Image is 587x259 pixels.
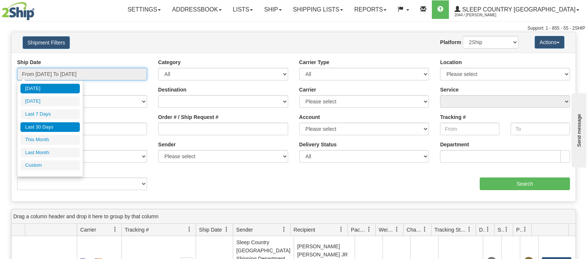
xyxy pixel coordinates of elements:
a: Shipment Issues filter column settings [500,223,513,236]
span: Tracking # [125,226,149,233]
a: Ship [258,0,287,19]
span: Carrier [80,226,96,233]
a: Recipient filter column settings [335,223,348,236]
a: Weight filter column settings [391,223,403,236]
label: Tracking # [440,113,466,121]
label: Destination [158,86,186,93]
a: Carrier filter column settings [109,223,121,236]
a: Tracking # filter column settings [183,223,196,236]
label: Service [440,86,459,93]
label: Department [440,141,469,148]
label: Sender [158,141,176,148]
label: Account [299,113,320,121]
li: Last 30 Days [20,122,80,132]
li: This Month [20,135,80,145]
input: From [440,123,499,135]
input: To [511,123,570,135]
div: Support: 1 - 855 - 55 - 2SHIP [2,25,585,31]
div: Send message [6,6,69,12]
a: Addressbook [166,0,227,19]
span: Sleep Country [GEOGRAPHIC_DATA] [460,6,575,13]
button: Shipment Filters [23,36,70,49]
span: Delivery Status [479,226,485,233]
label: Carrier Type [299,59,329,66]
a: Lists [227,0,258,19]
span: Recipient [294,226,315,233]
span: Weight [379,226,394,233]
a: Pickup Status filter column settings [519,223,531,236]
li: [DATE] [20,96,80,106]
li: Custom [20,160,80,170]
li: [DATE] [20,84,80,94]
span: Shipment Issues [498,226,504,233]
span: Tracking Status [434,226,467,233]
a: Delivery Status filter column settings [482,223,494,236]
label: Ship Date [17,59,41,66]
div: grid grouping header [12,209,575,224]
label: Carrier [299,86,316,93]
a: Ship Date filter column settings [220,223,233,236]
a: Settings [122,0,166,19]
span: Sender [236,226,253,233]
label: Category [158,59,181,66]
span: Ship Date [199,226,222,233]
span: 2044 / [PERSON_NAME] [454,11,510,19]
img: logo2044.jpg [2,2,35,20]
input: Search [480,177,570,190]
a: Sleep Country [GEOGRAPHIC_DATA] 2044 / [PERSON_NAME] [449,0,585,19]
label: Delivery Status [299,141,337,148]
iframe: chat widget [570,92,586,167]
label: Location [440,59,462,66]
button: Actions [535,36,564,49]
span: Packages [351,226,366,233]
a: Charge filter column settings [418,223,431,236]
span: Charge [407,226,422,233]
span: Pickup Status [516,226,522,233]
a: Sender filter column settings [278,223,290,236]
a: Packages filter column settings [363,223,375,236]
label: Platform [440,39,461,46]
a: Reports [349,0,392,19]
label: Order # / Ship Request # [158,113,219,121]
li: Last Month [20,148,80,158]
a: Tracking Status filter column settings [463,223,476,236]
li: Last 7 Days [20,109,80,119]
a: Shipping lists [287,0,349,19]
